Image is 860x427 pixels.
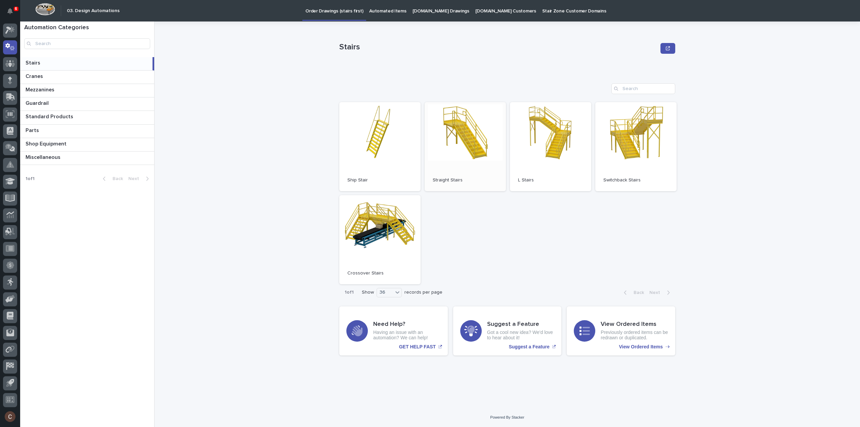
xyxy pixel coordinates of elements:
[20,152,154,165] a: MiscellaneousMiscellaneous
[20,125,154,138] a: PartsParts
[567,306,675,355] a: View Ordered Items
[128,176,143,181] span: Next
[26,139,68,147] p: Shop Equipment
[20,97,154,111] a: GuardrailGuardrail
[26,72,44,80] p: Cranes
[26,153,62,161] p: Miscellaneous
[35,3,55,15] img: Workspace Logo
[109,176,123,181] span: Back
[611,83,675,94] input: Search
[67,8,120,14] h2: 03. Design Automations
[510,102,591,191] a: L Stairs
[339,306,448,355] a: GET HELP FAST
[373,330,441,341] p: Having an issue with an automation? We can help!
[453,306,562,355] a: Suggest a Feature
[26,85,56,93] p: Mezzanines
[518,177,583,183] p: L Stairs
[373,321,441,328] h3: Need Help?
[377,289,393,296] div: 36
[487,321,555,328] h3: Suggest a Feature
[26,58,42,66] p: Stairs
[3,4,17,18] button: Notifications
[20,71,154,84] a: CranesCranes
[8,8,17,19] div: Notifications6
[3,410,17,424] button: users-avatar
[26,126,40,134] p: Parts
[339,42,658,52] p: Stairs
[647,290,675,296] button: Next
[26,99,50,106] p: Guardrail
[20,171,40,187] p: 1 of 1
[649,290,664,295] span: Next
[618,290,647,296] button: Back
[339,102,421,191] a: Ship Stair
[630,290,644,295] span: Back
[433,177,498,183] p: Straight Stairs
[26,112,75,120] p: Standard Products
[20,57,154,71] a: StairsStairs
[20,111,154,124] a: Standard ProductsStandard Products
[404,290,442,295] p: records per page
[339,284,359,301] p: 1 of 1
[126,176,154,182] button: Next
[619,344,663,350] p: View Ordered Items
[601,321,668,328] h3: View Ordered Items
[595,102,677,191] a: Switchback Stairs
[603,177,669,183] p: Switchback Stairs
[601,330,668,341] p: Previously ordered items can be redrawn or duplicated.
[20,84,154,97] a: MezzaninesMezzanines
[339,195,421,284] a: Crossover Stairs
[347,177,413,183] p: Ship Stair
[362,290,374,295] p: Show
[24,24,150,32] h1: Automation Categories
[347,270,413,276] p: Crossover Stairs
[97,176,126,182] button: Back
[487,330,555,341] p: Got a cool new idea? We'd love to hear about it!
[425,102,506,191] a: Straight Stairs
[24,38,150,49] input: Search
[15,6,17,11] p: 6
[509,344,549,350] p: Suggest a Feature
[20,138,154,152] a: Shop EquipmentShop Equipment
[490,415,524,419] a: Powered By Stacker
[399,344,436,350] p: GET HELP FAST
